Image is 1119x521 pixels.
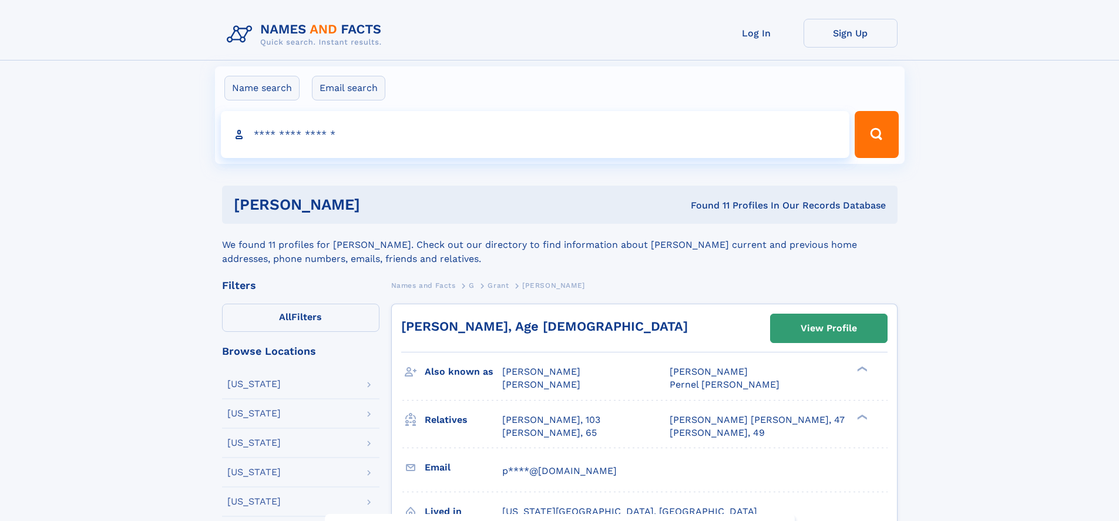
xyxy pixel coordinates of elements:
span: [US_STATE][GEOGRAPHIC_DATA], [GEOGRAPHIC_DATA] [502,506,757,517]
div: ❯ [854,365,868,373]
div: [US_STATE] [227,497,281,506]
a: Log In [710,19,804,48]
span: [PERSON_NAME] [502,366,580,377]
a: [PERSON_NAME], Age [DEMOGRAPHIC_DATA] [401,319,688,334]
a: [PERSON_NAME], 103 [502,414,600,426]
img: Logo Names and Facts [222,19,391,51]
div: Browse Locations [222,346,379,357]
a: [PERSON_NAME] [PERSON_NAME], 47 [670,414,845,426]
label: Email search [312,76,385,100]
h3: Relatives [425,410,502,430]
span: [PERSON_NAME] [522,281,585,290]
div: [US_STATE] [227,379,281,389]
div: View Profile [801,315,857,342]
a: G [469,278,475,293]
span: Pernel [PERSON_NAME] [670,379,779,390]
a: Names and Facts [391,278,456,293]
a: [PERSON_NAME], 49 [670,426,765,439]
h1: [PERSON_NAME] [234,197,526,212]
label: Filters [222,304,379,332]
div: [US_STATE] [227,409,281,418]
div: ❯ [854,413,868,421]
div: [US_STATE] [227,438,281,448]
div: Found 11 Profiles In Our Records Database [525,199,886,212]
div: Filters [222,280,379,291]
button: Search Button [855,111,898,158]
span: Grant [488,281,509,290]
h3: Email [425,458,502,478]
label: Name search [224,76,300,100]
div: [US_STATE] [227,468,281,477]
div: We found 11 profiles for [PERSON_NAME]. Check out our directory to find information about [PERSON... [222,224,898,266]
span: All [279,311,291,322]
a: Sign Up [804,19,898,48]
span: G [469,281,475,290]
a: Grant [488,278,509,293]
input: search input [221,111,850,158]
a: View Profile [771,314,887,342]
span: [PERSON_NAME] [670,366,748,377]
h3: Also known as [425,362,502,382]
span: [PERSON_NAME] [502,379,580,390]
a: [PERSON_NAME], 65 [502,426,597,439]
